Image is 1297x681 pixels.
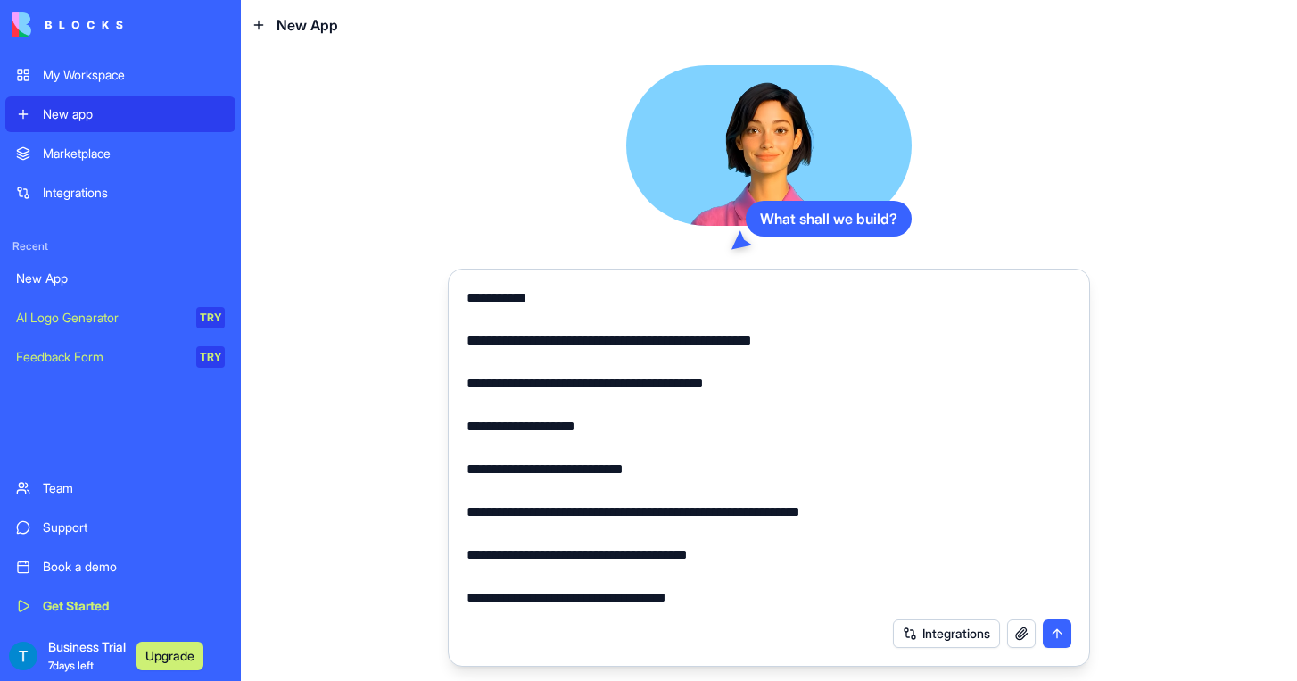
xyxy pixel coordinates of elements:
[9,642,37,670] img: ACg8ocKdFDLnpaHeE9FOCL5_wAs0CIqoHCh2MEzBz03XoVzN22NEyA=s96-c
[16,309,184,327] div: AI Logo Generator
[5,300,235,336] a: AI Logo GeneratorTRY
[196,307,225,328] div: TRY
[43,558,225,576] div: Book a demo
[43,105,225,123] div: New app
[16,270,225,287] div: New App
[5,588,235,624] a: Get Started
[43,597,225,615] div: Get Started
[5,510,235,545] a: Support
[5,136,235,171] a: Marketplace
[893,619,1000,648] button: Integrations
[5,175,235,211] a: Integrations
[5,470,235,506] a: Team
[136,642,203,670] button: Upgrade
[43,184,225,202] div: Integrations
[277,14,338,36] span: New App
[12,12,123,37] img: logo
[48,659,94,672] span: 7 days left
[5,57,235,93] a: My Workspace
[196,346,225,368] div: TRY
[43,66,225,84] div: My Workspace
[5,239,235,253] span: Recent
[746,201,912,237] div: What shall we build?
[43,145,225,162] div: Marketplace
[5,261,235,296] a: New App
[5,96,235,132] a: New app
[48,638,126,674] span: Business Trial
[43,519,225,536] div: Support
[16,348,184,366] div: Feedback Form
[5,549,235,585] a: Book a demo
[43,479,225,497] div: Team
[5,339,235,375] a: Feedback FormTRY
